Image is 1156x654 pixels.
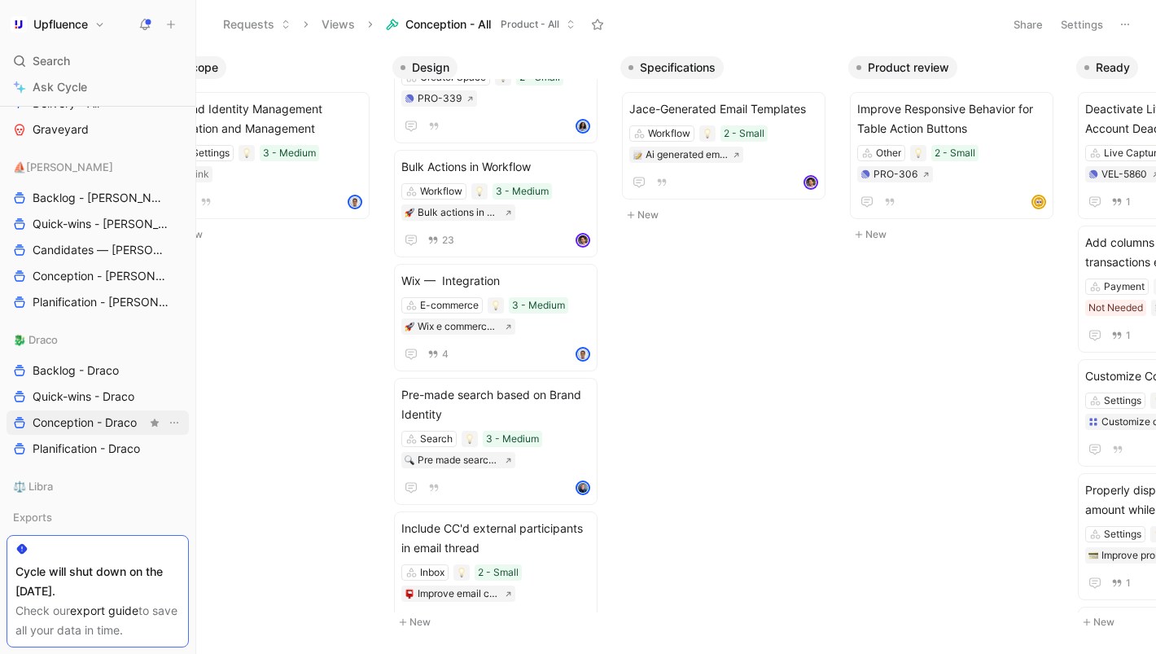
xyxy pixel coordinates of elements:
[394,16,598,143] a: Responsive Creator Space - Social Media pageCreator Space2 - SmallPRO-339avatar
[648,125,690,142] div: Workflow
[620,205,835,225] button: New
[33,388,134,405] span: Quick-wins - Draco
[1126,197,1131,207] span: 1
[850,92,1053,219] a: Improve Responsive Behavior for Table Action ButtonsOther2 - SmallPRO-306avatar
[1108,327,1134,345] button: 1
[15,562,180,601] div: Cycle will shut down on the [DATE].
[13,331,58,348] span: 🐉 Draco
[401,157,590,177] span: Bulk Actions in Workflow
[512,297,565,314] div: 3 - Medium
[7,186,189,210] a: Backlog - [PERSON_NAME]
[577,235,589,246] img: avatar
[7,49,189,73] div: Search
[1108,193,1134,211] button: 1
[7,358,189,383] a: Backlog - Draco
[166,92,370,219] a: Brand Identity Management Creation and ManagementSettings3 - MediumLinkavatar
[158,49,386,252] div: ScopeNew
[7,13,109,36] button: UpfluenceUpfluence
[442,235,454,245] span: 23
[33,441,140,457] span: Planification - Draco
[7,327,189,352] div: 🐉 Draco
[164,225,379,244] button: New
[412,59,449,76] span: Design
[1126,578,1131,588] span: 1
[703,129,712,138] img: 💡
[70,604,138,617] a: export guide
[190,166,209,182] div: Link
[1033,196,1044,208] img: avatar
[1126,331,1131,340] span: 1
[401,385,590,424] span: Pre-made search based on Brand Identity
[184,59,218,76] span: Scope
[1088,300,1143,316] div: Not Needed
[33,294,169,310] span: Planification - [PERSON_NAME]
[263,145,316,161] div: 3 - Medium
[349,196,361,208] img: avatar
[457,568,466,577] img: 💡
[7,155,189,179] div: ⛵️[PERSON_NAME]
[496,183,549,200] div: 3 - Medium
[33,190,168,206] span: Backlog - [PERSON_NAME]
[1076,56,1138,79] button: Ready
[1006,13,1050,36] button: Share
[577,349,589,360] img: avatar
[392,56,458,79] button: Design
[33,362,119,379] span: Backlog - Draco
[1108,574,1134,592] button: 1
[424,231,458,249] button: 23
[614,49,842,233] div: SpecificationsNew
[874,166,917,182] div: PRO-306
[478,564,519,581] div: 2 - Small
[868,59,949,76] span: Product review
[488,297,504,314] div: 💡
[1104,393,1141,409] div: Settings
[913,148,923,158] img: 💡
[491,301,501,310] img: 💡
[699,125,716,142] div: 💡
[33,77,87,97] span: Ask Cycle
[7,437,189,461] a: Planification - Draco
[7,264,189,288] a: Conception - [PERSON_NAME]
[7,75,189,99] a: Ask Cycle
[33,51,70,71] span: Search
[418,90,462,107] div: PRO-339
[242,148,252,158] img: 💡
[239,145,255,161] div: 💡
[1096,59,1130,76] span: Ready
[166,415,182,431] button: View actions
[11,16,27,33] img: Upfluence
[7,384,189,409] a: Quick-wins - Draco
[418,318,500,335] div: Wix e commerce integration
[842,49,1070,252] div: Product reviewNew
[418,204,500,221] div: Bulk actions in workflow
[394,511,598,639] a: Include CC'd external participants in email threadInbox2 - Small📮Improve email cc in copy managem...
[386,49,614,640] div: DesignNew
[418,452,500,468] div: Pre made search based on brand data
[33,242,169,258] span: Candidates — [PERSON_NAME]
[857,99,1046,138] span: Improve Responsive Behavior for Table Action Buttons
[13,478,53,494] span: ⚖️ Libra
[418,586,500,602] div: Improve email cc in copy management
[13,159,113,175] span: ⛵️[PERSON_NAME]
[405,208,414,217] img: 🚀
[420,183,462,200] div: Workflow
[640,59,716,76] span: Specifications
[314,12,362,37] button: Views
[7,327,189,461] div: 🐉 DracoBacklog - DracoQuick-wins - DracoConception - DracoView actionsPlanification - Draco
[848,225,1063,244] button: New
[486,431,539,447] div: 3 - Medium
[910,145,926,161] div: 💡
[646,147,728,163] div: Ai generated email templates
[805,177,817,188] img: avatar
[33,415,137,431] span: Conception - Draco
[33,121,89,138] span: Graveyard
[173,99,362,138] span: Brand Identity Management Creation and Management
[7,505,189,529] div: Exports
[7,155,189,314] div: ⛵️[PERSON_NAME]Backlog - [PERSON_NAME]Quick-wins - [PERSON_NAME]Candidates — [PERSON_NAME]Concept...
[405,16,491,33] span: Conception - All
[876,145,901,161] div: Other
[1088,551,1098,560] img: 💳
[420,564,444,581] div: Inbox
[7,290,189,314] a: Planification - [PERSON_NAME]
[7,410,189,435] a: Conception - DracoView actions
